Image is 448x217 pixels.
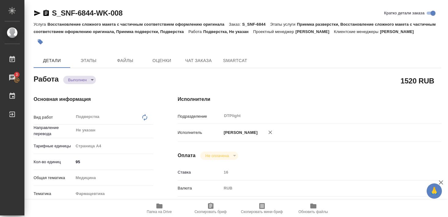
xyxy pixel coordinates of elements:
p: Восстановление сложного макета с частичным соответствием оформлению оригинала [47,22,229,27]
p: [PERSON_NAME] [296,29,334,34]
span: Детали [37,57,67,64]
p: Этапы услуги [270,22,297,27]
div: Выполнен [63,76,96,84]
span: 3 [12,72,21,78]
p: Общая тематика [34,175,74,181]
button: Скопировать ссылку для ЯМессенджера [34,9,41,17]
input: ✎ Введи что-нибудь [74,157,153,166]
div: Медицина [74,173,153,183]
div: Фармацевтика [74,189,153,199]
button: Добавить тэг [34,35,47,49]
div: Выполнен [200,152,238,160]
div: Страница А4 [74,141,153,151]
button: Скопировать ссылку [42,9,50,17]
span: Чат заказа [184,57,213,64]
div: RUB [222,183,419,193]
span: SmartCat [220,57,250,64]
h4: Оплата [178,152,196,159]
p: Заказ: [229,22,242,27]
button: 🙏 [427,183,442,199]
button: Папка на Drive [134,200,185,217]
button: Скопировать бриф [185,200,236,217]
p: Подверстка, Не указан [203,29,253,34]
input: Пустое поле [222,168,419,177]
span: Этапы [74,57,103,64]
span: Обновить файлы [298,210,328,214]
p: Направление перевода [34,125,74,137]
p: Услуга [34,22,47,27]
span: Файлы [111,57,140,64]
p: S_SNF-6844 [242,22,270,27]
p: [PERSON_NAME] [222,130,258,136]
p: [PERSON_NAME] [380,29,418,34]
button: Удалить исполнителя [264,126,277,139]
p: Работа [188,29,203,34]
span: Скопировать бриф [195,210,227,214]
span: Оценки [147,57,177,64]
p: Вид работ [34,114,74,120]
a: 3 [2,70,23,85]
span: Кратко детали заказа [384,10,424,16]
p: Ставка [178,169,222,175]
h4: Исполнители [178,96,441,103]
span: 🙏 [429,185,439,197]
button: Обновить файлы [288,200,339,217]
p: Тарифные единицы [34,143,74,149]
p: Валюта [178,185,222,191]
p: Кол-во единиц [34,159,74,165]
h4: Основная информация [34,96,153,103]
p: Проектный менеджер [253,29,295,34]
a: S_SNF-6844-WK-008 [52,9,122,17]
button: Скопировать мини-бриф [236,200,288,217]
p: Исполнитель [178,130,222,136]
h2: 1520 RUB [401,75,434,86]
span: Папка на Drive [147,210,172,214]
p: Подразделение [178,113,222,120]
p: Тематика [34,191,74,197]
button: Выполнен [66,77,89,83]
p: Клиентские менеджеры [334,29,380,34]
button: Не оплачена [203,153,231,158]
span: Скопировать мини-бриф [241,210,283,214]
h2: Работа [34,73,59,84]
